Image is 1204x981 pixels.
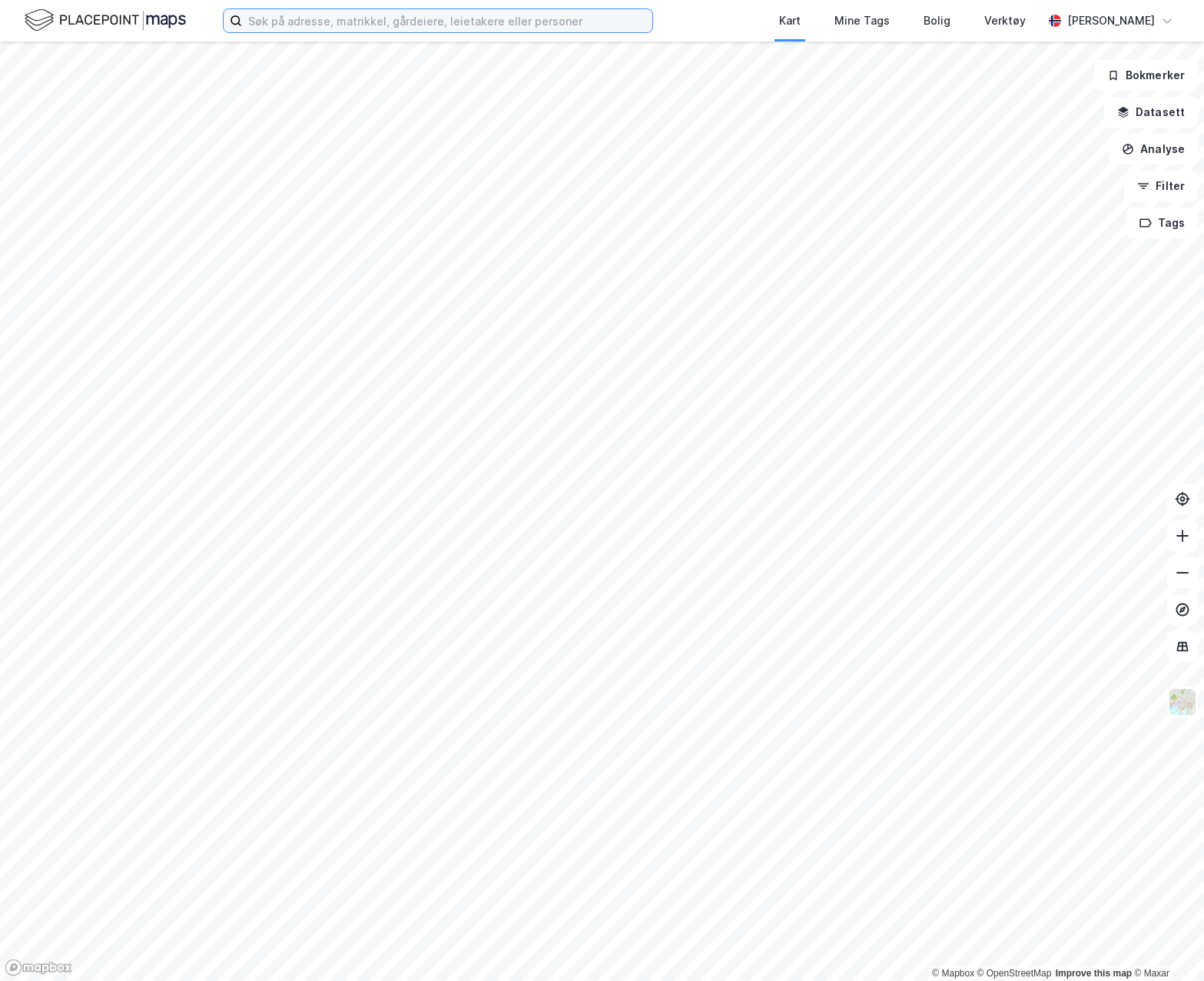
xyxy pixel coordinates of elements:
[242,9,652,32] input: Søk på adresse, matrikkel, gårdeiere, leietakere eller personer
[779,12,801,30] div: Kart
[984,12,1026,30] div: Verktøy
[1067,12,1155,30] div: [PERSON_NAME]
[924,12,950,30] div: Bolig
[1127,907,1204,981] iframe: Chat Widget
[834,12,890,30] div: Mine Tags
[25,7,186,34] img: logo.f888ab2527a4732fd821a326f86c7f29.svg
